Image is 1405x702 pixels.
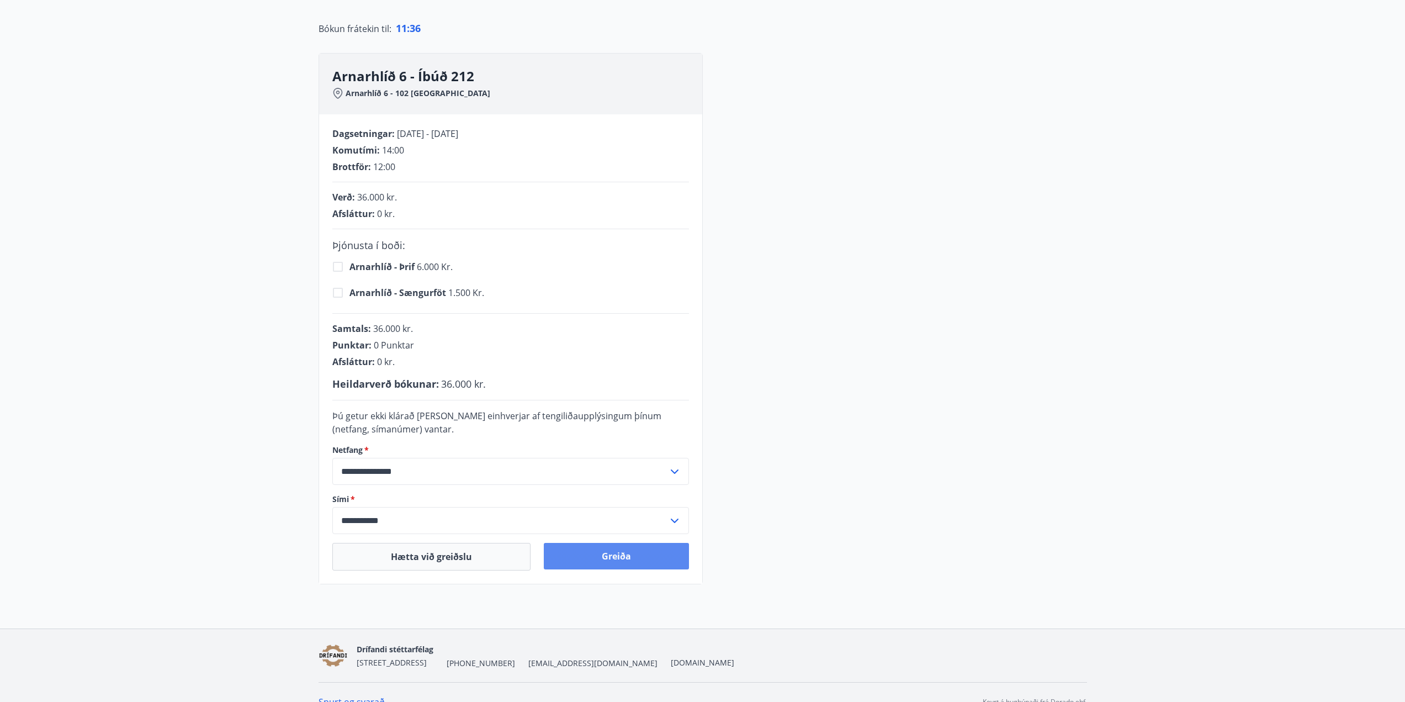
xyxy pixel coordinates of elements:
button: Greiða [544,543,689,569]
span: [PHONE_NUMBER] [447,658,515,669]
span: [STREET_ADDRESS] [357,657,427,668]
span: Brottför : [332,161,371,173]
span: Afsláttur : [332,208,375,220]
span: Komutími : [332,144,380,156]
span: Verð : [332,191,355,203]
span: 36.000 kr. [441,377,486,390]
span: [EMAIL_ADDRESS][DOMAIN_NAME] [528,658,658,669]
span: Arnarhlíð - Sængurföt [349,287,448,299]
span: Afsláttur : [332,356,375,368]
span: Dagsetningar : [332,128,395,140]
span: 14:00 [382,144,404,156]
span: Þjónusta í boði : [332,239,405,252]
span: 12:00 [373,161,395,173]
button: Hætta við greiðslu [332,543,531,571]
span: 0 kr. [377,356,395,368]
span: Drífandi stéttarfélag [357,644,433,655]
a: [DOMAIN_NAME] [671,657,734,668]
span: Arnarhlíð - Þrif [349,261,417,273]
label: Netfang [332,445,689,456]
label: Sími [332,494,689,505]
span: 36 [410,22,421,35]
span: Samtals : [332,323,371,335]
h3: Arnarhlíð 6 - Íbúð 212 [332,67,702,86]
span: 11 : [396,22,410,35]
span: 0 Punktar [374,339,414,351]
span: 36.000 kr. [357,191,397,203]
span: Punktar : [332,339,372,351]
span: Arnarhlíð 6 - 102 [GEOGRAPHIC_DATA] [346,88,490,99]
img: YV7jqbr9Iw0An7mxYQ6kPFTFDRrEjUsNBecdHerH.png [319,644,348,668]
span: Þú getur ekki klárað [PERSON_NAME] einhverjar af tengiliðaupplýsingum þínum (netfang, símanúmer) ... [332,410,661,435]
span: 1.500 kr. [349,287,484,299]
span: 36.000 kr. [373,323,413,335]
span: 0 kr. [377,208,395,220]
span: 6.000 kr. [349,261,453,273]
span: Heildarverð bókunar : [332,377,439,390]
span: Bókun frátekin til : [319,22,391,35]
span: [DATE] - [DATE] [397,128,458,140]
